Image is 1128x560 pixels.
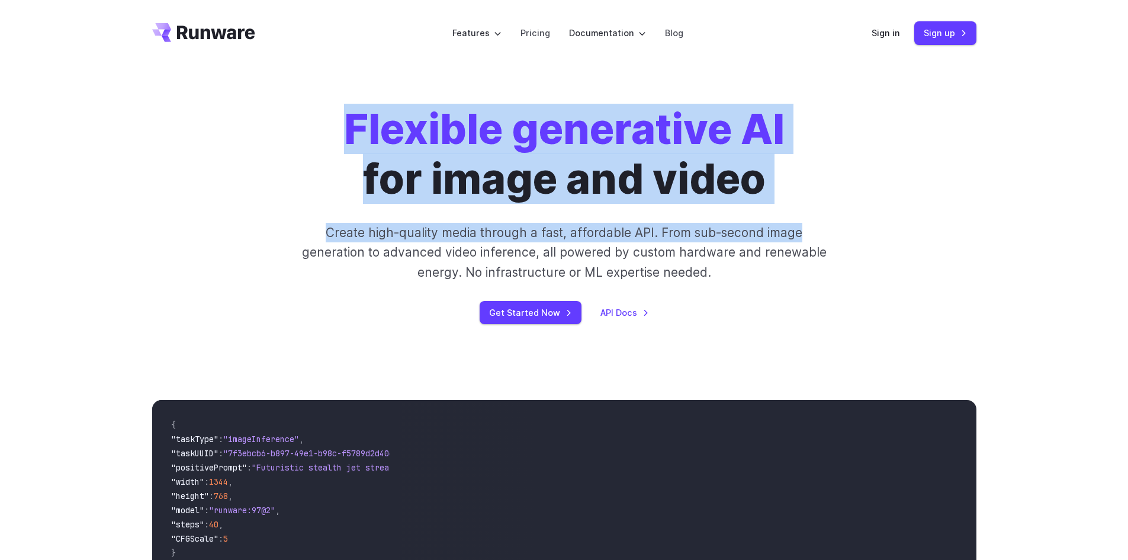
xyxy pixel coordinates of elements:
[171,448,218,459] span: "taskUUID"
[209,519,218,530] span: 40
[171,420,176,430] span: {
[228,476,233,487] span: ,
[218,448,223,459] span: :
[218,533,223,544] span: :
[520,26,550,40] a: Pricing
[452,26,502,40] label: Features
[223,448,403,459] span: "7f3ebcb6-b897-49e1-b98c-f5789d2d40d7"
[204,519,209,530] span: :
[252,462,683,473] span: "Futuristic stealth jet streaking through a neon-lit cityscape with glowing purple exhaust"
[665,26,683,40] a: Blog
[209,476,228,487] span: 1344
[872,26,900,40] a: Sign in
[344,104,785,154] strong: Flexible generative AI
[344,104,785,204] h1: for image and video
[152,23,255,42] a: Go to /
[209,491,214,501] span: :
[209,505,275,516] span: "runware:97@2"
[480,301,581,324] a: Get Started Now
[275,505,280,516] span: ,
[171,491,209,501] span: "height"
[914,21,976,44] a: Sign up
[228,491,233,501] span: ,
[223,533,228,544] span: 5
[171,434,218,444] span: "taskType"
[299,434,304,444] span: ,
[171,505,204,516] span: "model"
[171,548,176,558] span: }
[171,519,204,530] span: "steps"
[171,476,204,487] span: "width"
[300,223,828,282] p: Create high-quality media through a fast, affordable API. From sub-second image generation to adv...
[171,533,218,544] span: "CFGScale"
[204,476,209,487] span: :
[600,306,649,319] a: API Docs
[247,462,252,473] span: :
[218,519,223,530] span: ,
[569,26,646,40] label: Documentation
[204,505,209,516] span: :
[223,434,299,444] span: "imageInference"
[214,491,228,501] span: 768
[171,462,247,473] span: "positivePrompt"
[218,434,223,444] span: :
